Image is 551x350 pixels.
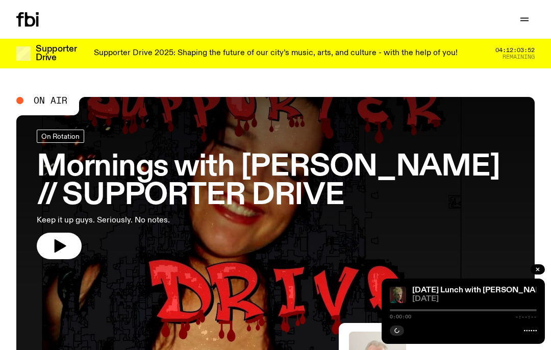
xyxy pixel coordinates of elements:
h3: Mornings with [PERSON_NAME] // SUPPORTER DRIVE [37,153,514,210]
a: On Rotation [37,130,84,143]
h3: Supporter Drive [36,45,77,62]
span: On Air [34,96,67,105]
span: Remaining [503,54,535,60]
p: Supporter Drive 2025: Shaping the future of our city’s music, arts, and culture - with the help o... [94,49,458,58]
span: -:--:-- [515,314,537,319]
span: 0:00:00 [390,314,411,319]
span: 04:12:03:52 [495,47,535,53]
span: On Rotation [41,132,80,140]
a: Mornings with [PERSON_NAME] // SUPPORTER DRIVEKeep it up guys. Seriously. No notes. [37,130,514,259]
span: [DATE] [412,295,537,303]
p: Keep it up guys. Seriously. No notes. [37,214,298,227]
img: Junipo [390,287,406,303]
